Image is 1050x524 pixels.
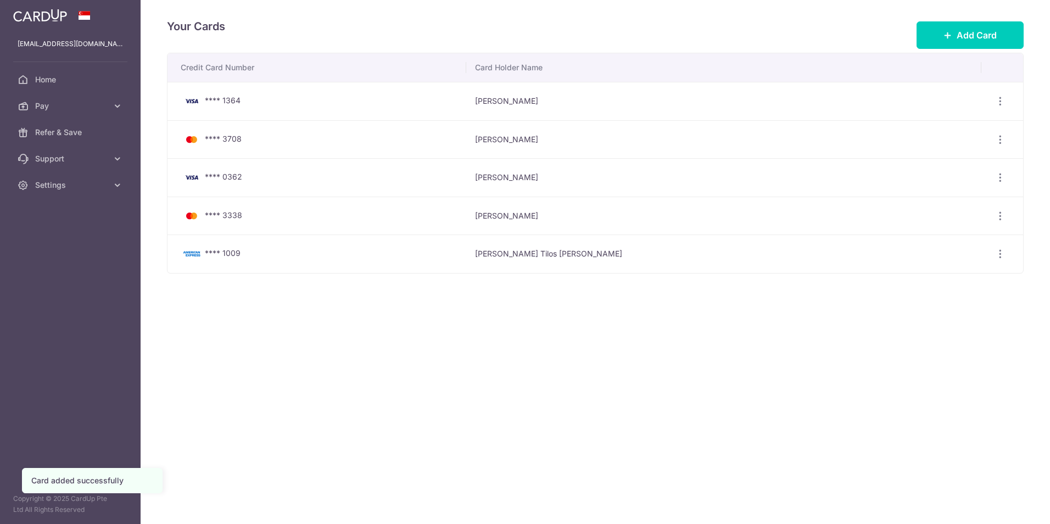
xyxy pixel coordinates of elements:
span: Add Card [957,29,997,42]
h4: Your Cards [167,18,225,35]
td: [PERSON_NAME] [466,158,981,197]
th: Credit Card Number [167,53,466,82]
button: Add Card [917,21,1024,49]
span: Support [35,153,108,164]
img: Bank Card [181,171,203,184]
span: Pay [35,101,108,112]
td: [PERSON_NAME] [466,197,981,235]
span: Home [35,74,108,85]
p: [EMAIL_ADDRESS][DOMAIN_NAME] [18,38,123,49]
td: [PERSON_NAME] Tilos [PERSON_NAME] [466,235,981,273]
td: [PERSON_NAME] [466,120,981,159]
img: Bank Card [181,247,203,260]
span: Settings [35,180,108,191]
img: Bank Card [181,209,203,222]
img: Bank Card [181,94,203,108]
div: Card added successfully [31,475,153,486]
img: Bank Card [181,133,203,146]
img: CardUp [13,9,67,22]
span: Refer & Save [35,127,108,138]
th: Card Holder Name [466,53,981,82]
td: [PERSON_NAME] [466,82,981,120]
